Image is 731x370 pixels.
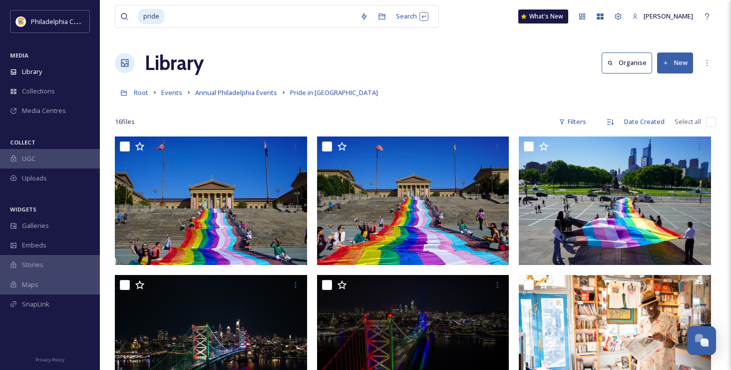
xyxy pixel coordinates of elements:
[35,356,64,363] span: Privacy Policy
[519,136,711,265] img: Giant Pride Flag at Philadelphia Museum of Art.jpg
[22,86,55,96] span: Collections
[115,117,135,126] span: 16 file s
[22,240,46,250] span: Embeds
[161,86,182,98] a: Events
[22,260,43,269] span: Stories
[518,9,568,23] a: What's New
[134,86,148,98] a: Root
[22,154,35,163] span: UGC
[627,6,698,26] a: [PERSON_NAME]
[10,138,35,146] span: COLLECT
[290,88,378,97] span: Pride in [GEOGRAPHIC_DATA]
[145,48,204,78] a: Library
[22,221,49,230] span: Galleries
[619,112,670,131] div: Date Created
[675,117,701,126] span: Select all
[115,136,307,265] img: Giant Pride Flag at Philadelphia Museum of Art.jpg
[138,9,164,23] span: pride
[134,88,148,97] span: Root
[317,136,509,265] img: Giant Pride Flag at Philadelphia Museum of Art.jpg
[22,173,47,183] span: Uploads
[195,88,277,97] span: Annual Philadelphia Events
[10,51,28,59] span: MEDIA
[644,11,693,20] span: [PERSON_NAME]
[391,6,433,26] div: Search
[161,88,182,97] span: Events
[554,112,591,131] div: Filters
[10,205,36,213] span: WIDGETS
[35,353,64,365] a: Privacy Policy
[22,67,42,76] span: Library
[657,52,693,73] button: New
[195,86,277,98] a: Annual Philadelphia Events
[31,16,157,26] span: Philadelphia Convention & Visitors Bureau
[22,280,38,289] span: Maps
[290,86,378,98] a: Pride in [GEOGRAPHIC_DATA]
[16,16,26,26] img: download.jpeg
[22,299,49,309] span: SnapLink
[22,106,66,115] span: Media Centres
[687,326,716,355] button: Open Chat
[602,52,652,73] button: Organise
